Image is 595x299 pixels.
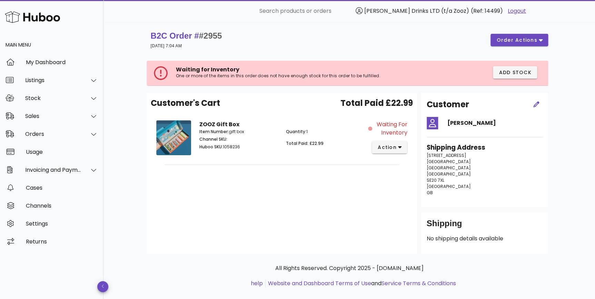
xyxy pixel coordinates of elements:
a: Logout [508,7,526,15]
h2: Customer [427,98,469,111]
span: Quantity: [286,129,306,134]
p: All Rights Reserved. Copyright 2025 - [DOMAIN_NAME] [152,264,547,272]
h3: Shipping Address [427,143,543,152]
div: My Dashboard [26,59,98,66]
span: Huboo SKU: [199,144,223,150]
p: One or more of the items in this order does not have enough stock for this order to be fulfilled. [176,73,420,79]
button: order actions [490,34,548,46]
span: Add Stock [498,69,532,76]
p: 1058236 [199,144,278,150]
div: Settings [26,220,98,227]
span: SE20 7XL [427,177,444,183]
span: [GEOGRAPHIC_DATA] [427,171,471,177]
span: Item Number: [199,129,229,134]
span: #2955 [199,31,222,40]
span: Customer's Cart [151,97,220,109]
span: GB [427,190,433,196]
div: Sales [25,113,81,119]
span: Total Paid: £22.99 [286,140,323,146]
small: [DATE] 7:04 AM [151,43,182,48]
div: Invoicing and Payments [25,167,81,173]
button: action [372,141,407,153]
img: Product Image [156,120,191,155]
div: Channels [26,202,98,209]
span: [GEOGRAPHIC_DATA] [427,165,471,171]
div: Listings [25,77,81,83]
span: [PERSON_NAME] Drinks LTD (t/a Zooz) [364,7,469,15]
span: Total Paid £22.99 [340,97,413,109]
a: help [251,279,263,287]
strong: ZOOZ Gift Box [199,120,239,128]
h4: [PERSON_NAME] [447,119,543,127]
strong: B2C Order # [151,31,222,40]
span: action [377,144,397,151]
img: Huboo Logo [5,10,60,24]
span: order actions [496,37,537,44]
span: [STREET_ADDRESS] [427,152,466,158]
p: No shipping details available [427,235,543,243]
span: Waiting for Inventory [176,66,239,73]
li: and [266,279,456,288]
span: Waiting for Inventory [374,120,407,137]
div: Returns [26,238,98,245]
div: Stock [25,95,81,101]
a: Service Terms & Conditions [381,279,456,287]
span: Channel SKU: [199,136,227,142]
p: 1 [286,129,364,135]
a: Website and Dashboard Terms of Use [268,279,371,287]
div: Orders [25,131,81,137]
span: [GEOGRAPHIC_DATA] [427,159,471,165]
span: [GEOGRAPHIC_DATA] [427,183,471,189]
div: Shipping [427,218,543,235]
div: Cases [26,185,98,191]
button: Add Stock [493,66,537,79]
p: gift box [199,129,278,135]
span: (Ref: 14499) [471,7,503,15]
div: Usage [26,149,98,155]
